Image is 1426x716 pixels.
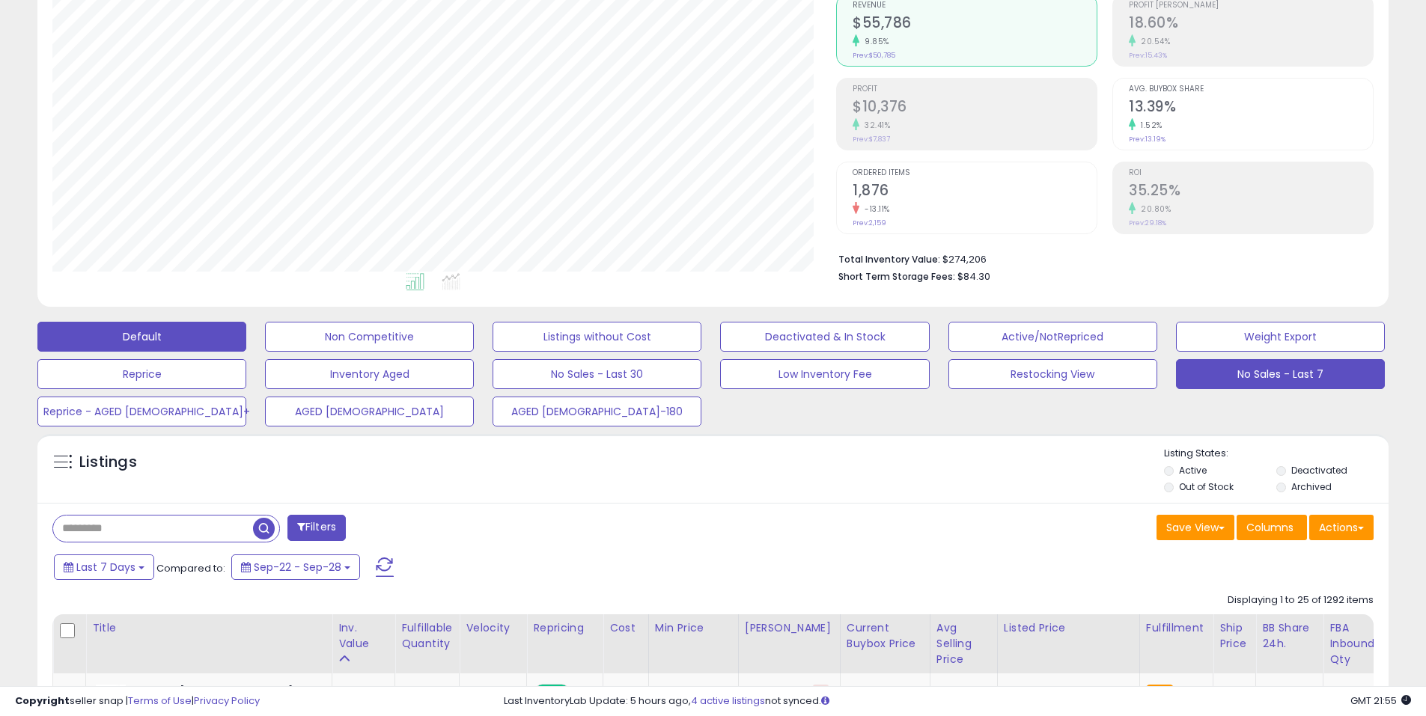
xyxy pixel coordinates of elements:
div: Current Buybox Price [847,620,924,652]
div: Min Price [655,620,732,636]
div: Cost [609,620,642,636]
button: No Sales - Last 30 [493,359,701,389]
button: Actions [1309,515,1374,540]
button: Filters [287,515,346,541]
span: Profit [PERSON_NAME] [1129,1,1373,10]
small: Prev: 15.43% [1129,51,1167,60]
label: Active [1179,464,1207,477]
button: Reprice - AGED [DEMOGRAPHIC_DATA]+ [37,397,246,426]
div: Repricing [533,620,597,636]
label: Out of Stock [1179,480,1234,493]
button: Non Competitive [265,322,474,352]
p: Listing States: [1164,447,1389,461]
small: 20.80% [1136,204,1171,215]
span: Avg. Buybox Share [1129,85,1373,94]
li: $274,206 [838,249,1362,267]
div: FBA inbound Qty [1329,620,1374,667]
div: Last InventoryLab Update: 5 hours ago, not synced. [504,694,1411,709]
div: Fulfillable Quantity [401,620,453,652]
b: Total Inventory Value: [838,253,940,266]
small: 32.41% [859,120,890,131]
button: AGED [DEMOGRAPHIC_DATA] [265,397,474,426]
a: Terms of Use [128,694,192,708]
small: Prev: 2,159 [853,218,886,227]
button: AGED [DEMOGRAPHIC_DATA]-180 [493,397,701,426]
span: Ordered Items [853,169,1097,177]
div: Velocity [466,620,520,636]
div: Ship Price [1219,620,1249,652]
h2: $10,376 [853,98,1097,118]
small: Prev: 29.18% [1129,218,1166,227]
span: 2025-10-6 21:55 GMT [1350,694,1411,708]
small: 20.54% [1136,36,1170,47]
span: Columns [1246,520,1294,535]
button: Reprice [37,359,246,389]
div: seller snap | | [15,694,260,709]
div: Listed Price [1004,620,1133,636]
small: 1.52% [1136,120,1163,131]
span: Revenue [853,1,1097,10]
a: Privacy Policy [194,694,260,708]
button: Low Inventory Fee [720,359,929,389]
div: BB Share 24h. [1262,620,1317,652]
span: ROI [1129,169,1373,177]
button: Save View [1157,515,1234,540]
h5: Listings [79,452,137,473]
span: Compared to: [156,561,225,575]
span: Sep-22 - Sep-28 [254,560,341,575]
h2: 1,876 [853,182,1097,202]
h2: $55,786 [853,14,1097,34]
h2: 18.60% [1129,14,1373,34]
button: Columns [1237,515,1307,540]
small: Prev: $50,785 [853,51,895,60]
label: Archived [1291,480,1332,493]
div: Fulfillment [1146,620,1207,636]
div: [PERSON_NAME] [745,620,834,636]
div: Displaying 1 to 25 of 1292 items [1228,593,1374,608]
a: 4 active listings [691,694,765,708]
h2: 35.25% [1129,182,1373,202]
b: Short Term Storage Fees: [838,270,955,283]
button: Sep-22 - Sep-28 [231,554,360,580]
button: Restocking View [948,359,1157,389]
div: Inv. value [338,620,389,652]
button: Inventory Aged [265,359,474,389]
h2: 13.39% [1129,98,1373,118]
button: Deactivated & In Stock [720,322,929,352]
div: Avg Selling Price [936,620,991,667]
span: Profit [853,85,1097,94]
button: Listings without Cost [493,322,701,352]
button: No Sales - Last 7 [1176,359,1385,389]
div: Title [92,620,326,636]
button: Weight Export [1176,322,1385,352]
button: Default [37,322,246,352]
small: Prev: 13.19% [1129,135,1166,144]
small: -13.11% [859,204,890,215]
span: $84.30 [957,269,990,284]
small: 9.85% [859,36,889,47]
small: Prev: $7,837 [853,135,890,144]
span: Last 7 Days [76,560,135,575]
button: Last 7 Days [54,554,154,580]
label: Deactivated [1291,464,1347,477]
strong: Copyright [15,694,70,708]
button: Active/NotRepriced [948,322,1157,352]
